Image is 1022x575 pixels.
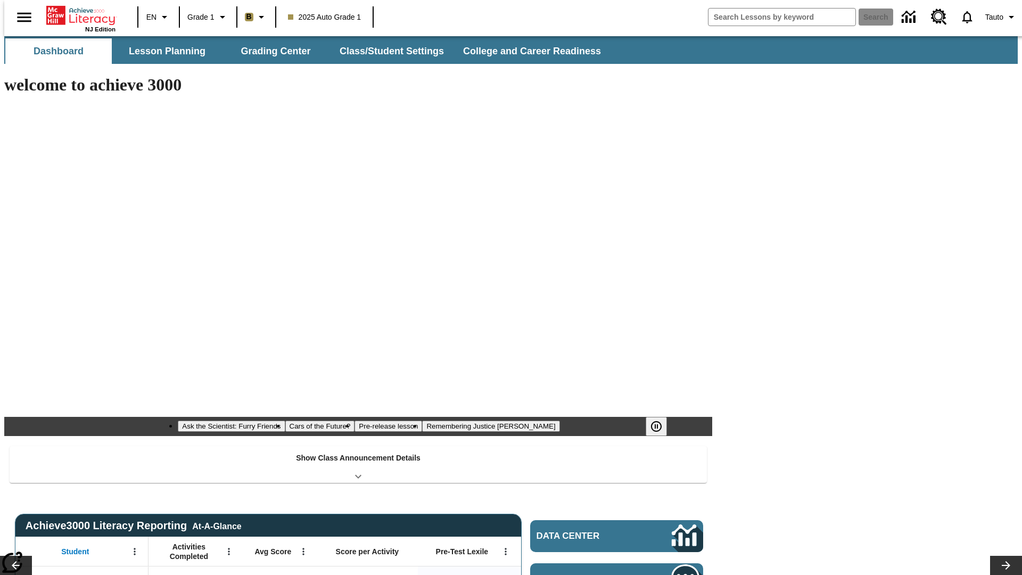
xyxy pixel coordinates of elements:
[46,4,116,32] div: Home
[114,38,220,64] button: Lesson Planning
[336,547,399,556] span: Score per Activity
[178,421,285,432] button: Slide 1 Ask the Scientist: Furry Friends
[142,7,176,27] button: Language: EN, Select a language
[708,9,855,26] input: search field
[85,26,116,32] span: NJ Edition
[981,7,1022,27] button: Profile/Settings
[254,547,291,556] span: Avg Score
[355,421,422,432] button: Slide 3 Pre-release lesson
[436,547,489,556] span: Pre-Test Lexile
[222,38,329,64] button: Grading Center
[154,542,224,561] span: Activities Completed
[46,5,116,26] a: Home
[221,544,237,560] button: Open Menu
[422,421,559,432] button: Slide 4 Remembering Justice O'Connor
[241,7,272,27] button: Boost Class color is light brown. Change class color
[646,417,678,436] div: Pause
[895,3,925,32] a: Data Center
[4,75,712,95] h1: welcome to achieve 3000
[5,38,112,64] button: Dashboard
[9,2,40,33] button: Open side menu
[26,520,242,532] span: Achieve3000 Literacy Reporting
[296,453,421,464] p: Show Class Announcement Details
[127,544,143,560] button: Open Menu
[10,446,707,483] div: Show Class Announcement Details
[285,421,355,432] button: Slide 2 Cars of the Future?
[61,547,89,556] span: Student
[530,520,703,552] a: Data Center
[537,531,636,541] span: Data Center
[331,38,452,64] button: Class/Student Settings
[953,3,981,31] a: Notifications
[985,12,1003,23] span: Tauto
[498,544,514,560] button: Open Menu
[990,556,1022,575] button: Lesson carousel, Next
[183,7,233,27] button: Grade: Grade 1, Select a grade
[646,417,667,436] button: Pause
[4,38,611,64] div: SubNavbar
[288,12,361,23] span: 2025 Auto Grade 1
[4,36,1018,64] div: SubNavbar
[455,38,609,64] button: College and Career Readiness
[295,544,311,560] button: Open Menu
[925,3,953,31] a: Resource Center, Will open in new tab
[192,520,241,531] div: At-A-Glance
[187,12,215,23] span: Grade 1
[246,10,252,23] span: B
[146,12,156,23] span: EN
